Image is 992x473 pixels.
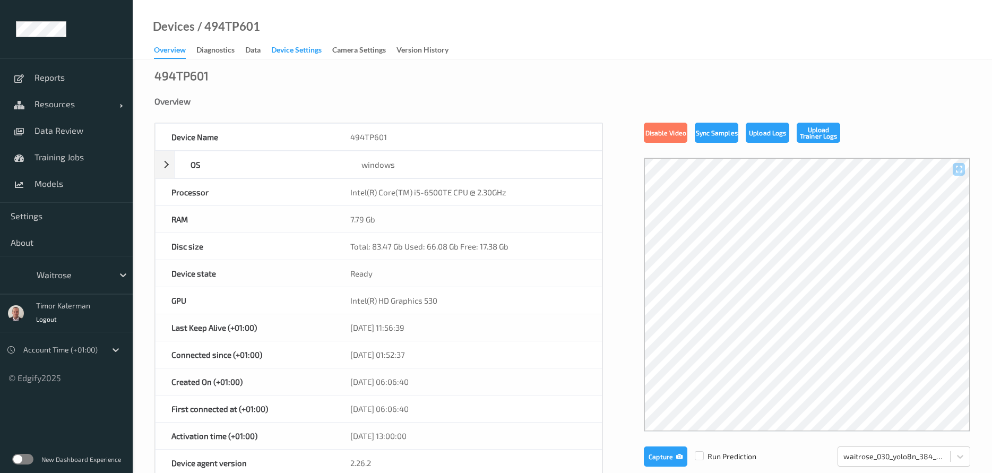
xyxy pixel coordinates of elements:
[245,45,261,58] div: Data
[334,179,602,205] div: Intel(R) Core(TM) i5-6500TE CPU @ 2.30GHz
[334,124,602,150] div: 494TP601
[334,287,602,314] div: Intel(R) HD Graphics 530
[156,233,334,260] div: Disc size
[797,123,840,143] button: Upload Trainer Logs
[156,341,334,368] div: Connected since (+01:00)
[195,21,260,32] div: / 494TP601
[334,206,602,233] div: 7.79 Gb
[332,45,386,58] div: Camera Settings
[334,233,602,260] div: Total: 83.47 Gb Used: 66.08 Gb Free: 17.38 Gb
[271,45,322,58] div: Device Settings
[644,123,687,143] button: Disable Video
[196,43,245,58] a: Diagnostics
[154,70,209,81] div: 494TP601
[156,179,334,205] div: Processor
[346,151,602,178] div: windows
[156,368,334,395] div: Created On (+01:00)
[396,43,459,58] a: Version History
[156,206,334,233] div: RAM
[271,43,332,58] a: Device Settings
[156,395,334,422] div: First connected at (+01:00)
[153,21,195,32] a: Devices
[334,423,602,449] div: [DATE] 13:00:00
[156,423,334,449] div: Activation time (+01:00)
[245,43,271,58] a: Data
[695,123,738,143] button: Sync Samples
[155,151,602,178] div: OSwindows
[334,341,602,368] div: [DATE] 01:52:37
[334,368,602,395] div: [DATE] 06:06:40
[154,96,970,107] div: Overview
[334,314,602,341] div: [DATE] 11:56:39
[156,314,334,341] div: Last Keep Alive (+01:00)
[156,124,334,150] div: Device Name
[156,287,334,314] div: GPU
[396,45,448,58] div: Version History
[154,45,186,59] div: Overview
[196,45,235,58] div: Diagnostics
[156,260,334,287] div: Device state
[332,43,396,58] a: Camera Settings
[746,123,789,143] button: Upload Logs
[687,451,756,462] span: Run Prediction
[154,43,196,59] a: Overview
[334,395,602,422] div: [DATE] 06:06:40
[334,260,602,287] div: Ready
[644,446,687,467] button: Capture
[175,151,346,178] div: OS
